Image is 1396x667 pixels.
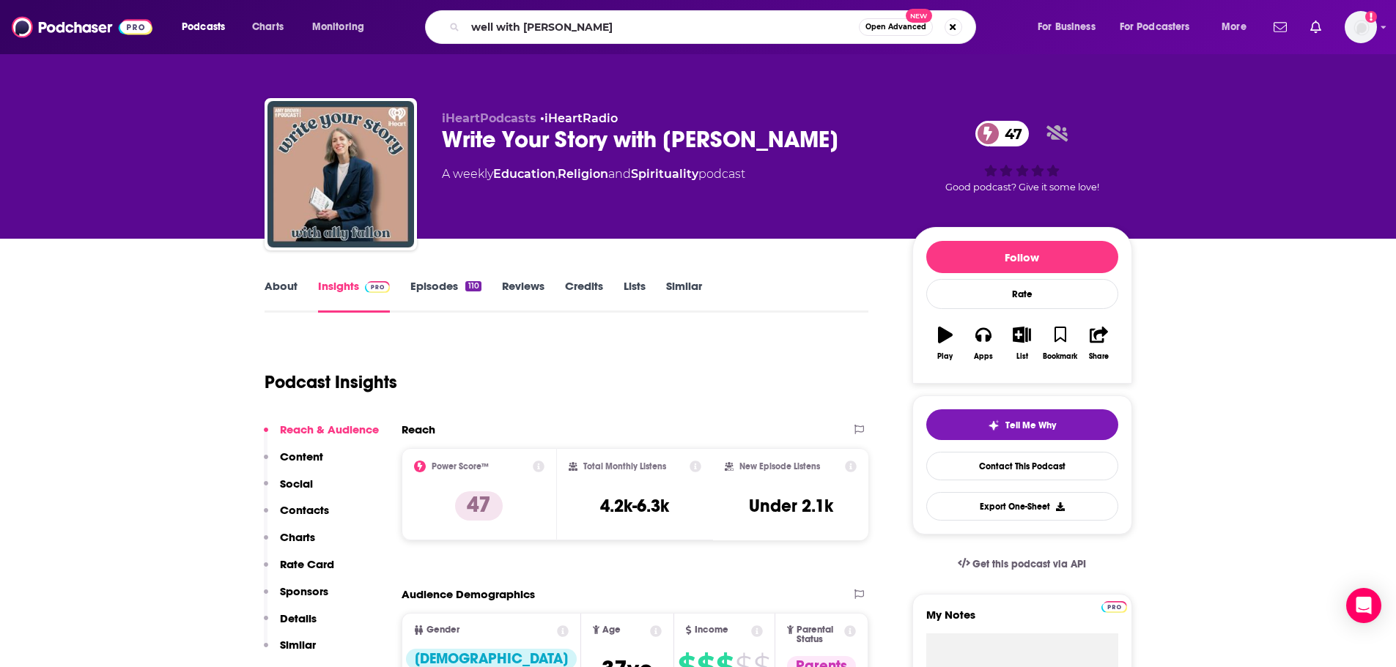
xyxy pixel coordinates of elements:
div: Bookmark [1043,352,1077,361]
a: Charts [243,15,292,39]
button: Open AdvancedNew [859,18,933,36]
button: Reach & Audience [264,422,379,450]
p: 47 [455,491,503,521]
p: Reach & Audience [280,422,379,436]
label: My Notes [926,608,1118,633]
h3: Under 2.1k [749,495,833,517]
button: Export One-Sheet [926,492,1118,521]
span: Charts [252,17,284,37]
button: Follow [926,241,1118,273]
button: open menu [171,15,244,39]
img: tell me why sparkle [988,420,1000,431]
div: Apps [974,352,993,361]
a: Religion [558,167,608,181]
a: About [265,279,298,313]
button: Apps [964,317,1002,370]
span: 47 [990,121,1030,146]
h2: Total Monthly Listens [583,461,666,472]
img: Podchaser - Follow, Share and Rate Podcasts [12,13,152,41]
span: Monitoring [312,17,364,37]
a: Pro website [1101,599,1127,613]
span: Logged in as agoldsmithwissman [1345,11,1377,43]
h2: Power Score™ [432,461,489,472]
button: Sponsors [264,584,328,611]
span: iHeartPodcasts [442,111,536,125]
a: Similar [666,279,702,313]
a: Show notifications dropdown [1268,15,1293,40]
a: Lists [624,279,646,313]
span: Podcasts [182,17,225,37]
span: Age [602,625,621,635]
p: Details [280,611,317,625]
img: User Profile [1345,11,1377,43]
span: Gender [426,625,459,635]
span: • [540,111,618,125]
button: Share [1079,317,1118,370]
span: Get this podcast via API [972,558,1086,570]
p: Content [280,450,323,463]
span: Good podcast? Give it some love! [945,182,1099,193]
p: Similar [280,638,316,652]
a: Get this podcast via API [946,546,1098,582]
a: Education [493,167,555,181]
div: Play [937,352,953,361]
button: List [1002,317,1041,370]
h3: 4.2k-6.3k [600,495,669,517]
span: For Podcasters [1120,17,1190,37]
h2: Audience Demographics [402,587,535,601]
div: 110 [465,281,481,291]
div: Rate [926,279,1118,309]
p: Charts [280,530,315,544]
div: Open Intercom Messenger [1346,588,1381,623]
svg: Add a profile image [1365,11,1377,23]
a: InsightsPodchaser Pro [318,279,391,313]
button: Play [926,317,964,370]
a: Credits [565,279,603,313]
button: open menu [1110,15,1211,39]
a: Reviews [502,279,544,313]
button: Charts [264,530,315,557]
span: , [555,167,558,181]
h2: Reach [402,422,435,436]
a: Contact This Podcast [926,452,1118,480]
button: Similar [264,638,316,665]
button: open menu [302,15,383,39]
a: 47 [975,121,1030,146]
input: Search podcasts, credits, & more... [465,15,859,39]
div: A weekly podcast [442,165,745,183]
span: For Business [1038,17,1096,37]
span: New [906,9,932,23]
button: Show profile menu [1345,11,1377,43]
button: Content [264,450,323,477]
div: Search podcasts, credits, & more... [439,10,990,44]
button: Details [264,611,317,638]
a: Episodes110 [410,279,481,313]
p: Sponsors [280,584,328,598]
span: More [1222,17,1247,37]
button: Contacts [264,503,329,530]
p: Contacts [280,503,329,517]
button: tell me why sparkleTell Me Why [926,409,1118,440]
a: Spirituality [631,167,698,181]
p: Rate Card [280,557,334,571]
span: Open Advanced [865,23,926,31]
a: iHeartRadio [544,111,618,125]
span: Income [695,625,728,635]
span: and [608,167,631,181]
span: Parental Status [797,625,842,644]
img: Write Your Story with Ally Fallon [267,101,414,247]
div: 47Good podcast? Give it some love! [912,111,1132,202]
h1: Podcast Insights [265,371,397,393]
button: Rate Card [264,557,334,584]
div: List [1016,352,1028,361]
div: Share [1089,352,1109,361]
button: open menu [1211,15,1265,39]
img: Podchaser Pro [1101,601,1127,613]
button: Bookmark [1041,317,1079,370]
a: Show notifications dropdown [1304,15,1327,40]
button: Social [264,477,313,504]
button: open menu [1027,15,1114,39]
p: Social [280,477,313,491]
